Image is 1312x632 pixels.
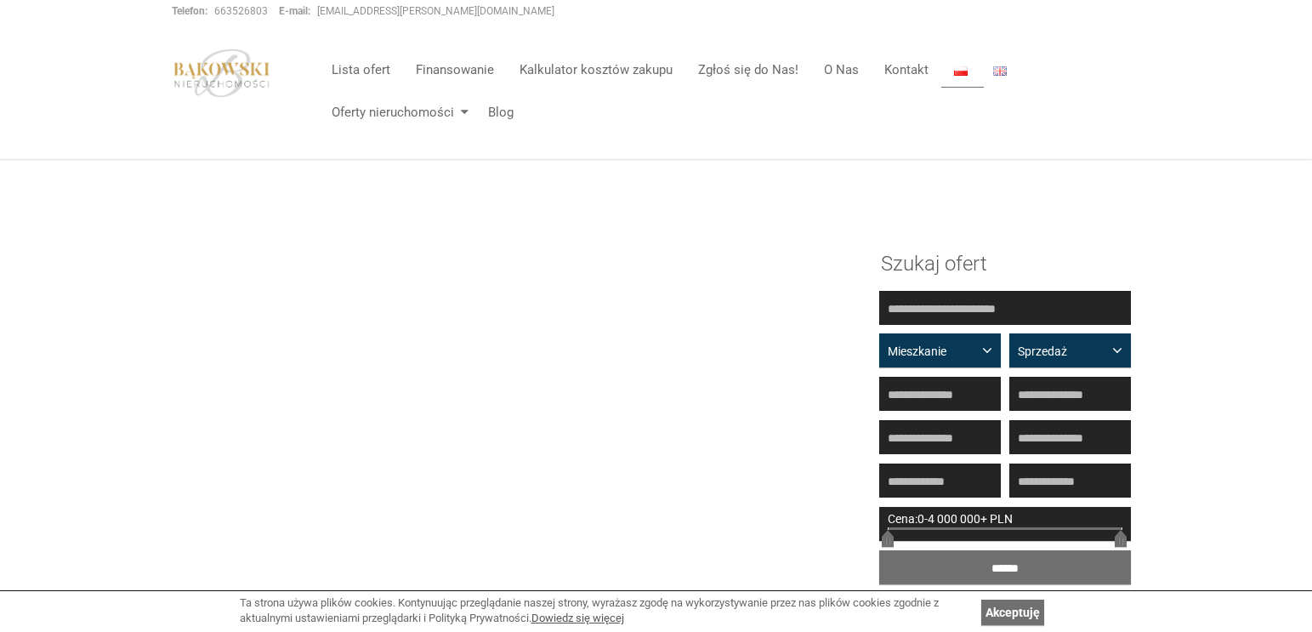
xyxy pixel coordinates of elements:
img: logo [172,48,272,98]
span: Sprzedaż [1018,343,1110,360]
a: Dowiedz się więcej [531,612,624,624]
a: Kalkulator kosztów zakupu [507,53,685,87]
a: Zgłoś się do Nas! [685,53,811,87]
div: - [879,507,1131,541]
a: Oferty nieruchomości [319,95,475,129]
a: Blog [475,95,514,129]
div: Ta strona używa plików cookies. Kontynuując przeglądanie naszej strony, wyrażasz zgodę na wykorzy... [240,595,973,627]
a: Akceptuję [981,600,1044,625]
span: Cena: [888,512,917,526]
img: English [993,66,1007,76]
strong: E-mail: [279,5,310,17]
a: [EMAIL_ADDRESS][PERSON_NAME][DOMAIN_NAME] [317,5,554,17]
a: Finansowanie [403,53,507,87]
strong: Telefon: [172,5,207,17]
a: O Nas [811,53,872,87]
span: 4 000 000+ PLN [928,512,1013,526]
img: Polski [954,66,968,76]
a: 663526803 [214,5,268,17]
h2: Szukaj ofert [881,253,1129,275]
span: 0 [917,512,924,526]
button: Sprzedaż [1009,333,1131,367]
span: Mieszkanie [888,343,980,360]
a: Kontakt [872,53,941,87]
button: Mieszkanie [879,333,1001,367]
a: Lista ofert [319,53,403,87]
